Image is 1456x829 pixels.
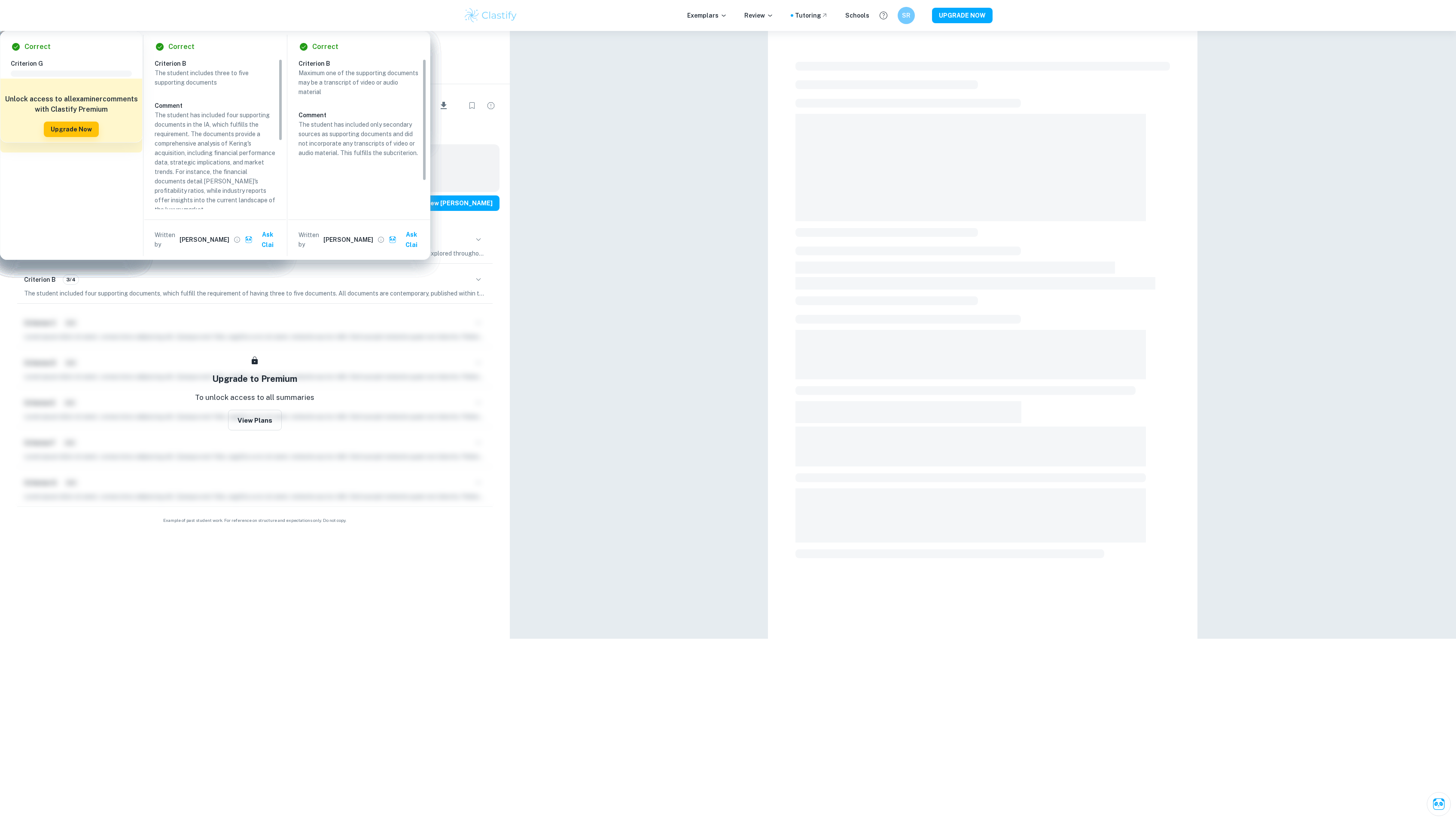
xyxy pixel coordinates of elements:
p: The student has included only secondary sources as supporting documents and did not incorporate a... [299,120,420,158]
h6: Comment [299,110,420,120]
h6: Comment [155,101,276,110]
div: Bookmark [463,97,481,114]
button: View Plans [228,410,282,430]
div: Download [426,94,462,117]
h6: Unlock access to all examiner comments with Clastify Premium [5,94,138,115]
h6: [PERSON_NAME] [180,235,229,244]
img: Clastify logo [463,7,518,24]
h5: Upgrade to Premium [212,372,297,385]
h6: Criterion B [299,59,426,68]
p: To unlock access to all summaries [195,392,314,403]
img: clai.svg [245,236,253,244]
button: Ask Clai [387,227,426,253]
span: 3/4 [63,276,79,283]
button: UPGRADE NOW [932,8,993,23]
button: View [PERSON_NAME] [417,195,500,211]
p: The student includes three to five supporting documents [155,68,276,87]
h6: Correct [24,42,51,52]
p: Review [744,11,774,20]
h6: Correct [312,42,338,52]
span: Example of past student work. For reference on structure and expectations only. Do not copy. [10,517,500,524]
h6: Criterion B [155,59,283,68]
button: Help and Feedback [876,8,891,23]
div: Report issue [482,97,500,114]
p: Maximum one of the supporting documents may be a transcript of video or audio material [299,68,420,97]
button: View full profile [375,234,387,246]
p: Exemplars [687,11,727,20]
h6: Criterion B [24,275,56,284]
p: Written by [299,230,322,249]
p: The student has included four supporting documents in the IA, which fulfills the requirement. The... [155,110,276,214]
button: Ask Clai [243,227,283,253]
a: Schools [845,11,869,20]
h6: [PERSON_NAME] [323,235,373,244]
h6: Correct [168,42,195,52]
h6: Criterion G [11,59,139,68]
a: Tutoring [795,11,828,20]
button: SR [898,7,915,24]
img: clai.svg [389,236,397,244]
h6: SR [902,11,911,20]
p: The student included four supporting documents, which fulfill the requirement of having three to ... [24,289,486,298]
p: Written by [155,230,178,249]
button: Upgrade Now [44,122,99,137]
button: Ask Clai [1427,792,1451,816]
button: View full profile [231,234,243,246]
